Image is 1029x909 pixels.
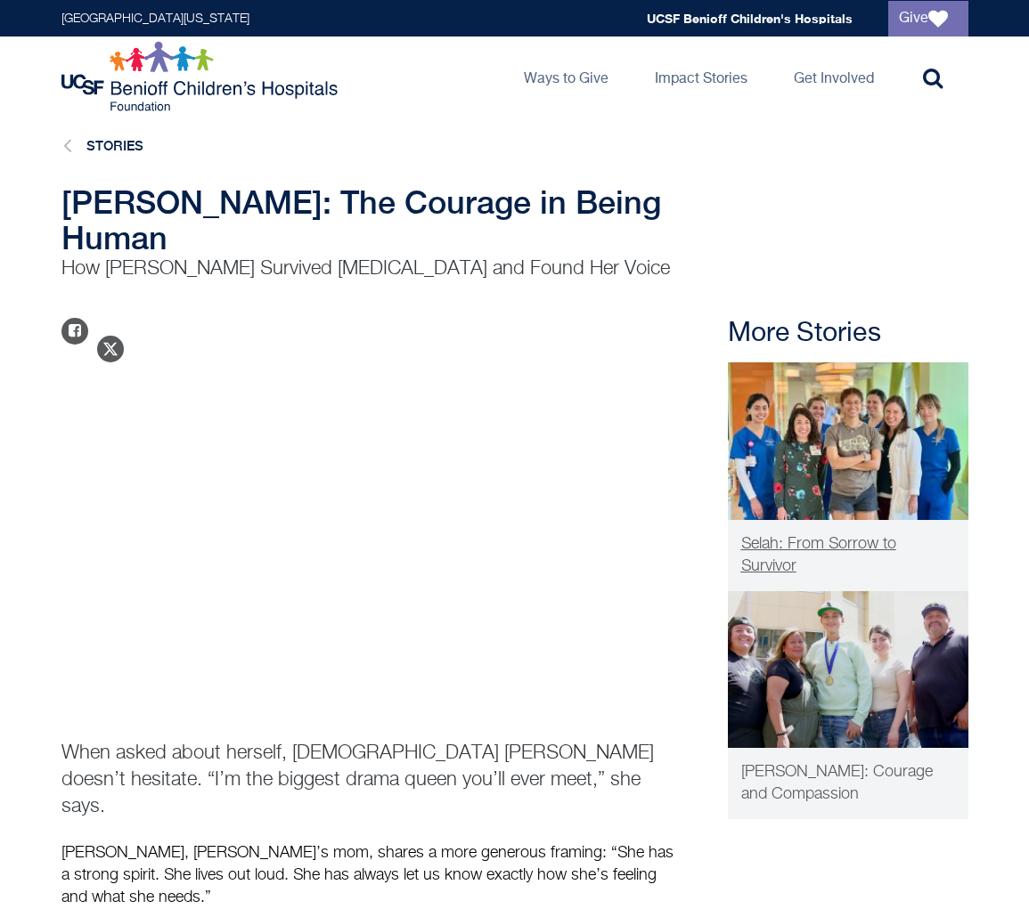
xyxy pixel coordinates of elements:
p: How [PERSON_NAME] Survived [MEDICAL_DATA] and Found Her Voice [61,256,747,282]
a: Stories [86,138,143,153]
a: Ways to Give [510,37,623,117]
a: [GEOGRAPHIC_DATA][US_STATE] [61,12,249,25]
a: UCSF Benioff Children's Hospitals [647,11,853,26]
a: Get Involved [780,37,888,117]
img: Jesse and his family [728,591,968,749]
span: [PERSON_NAME]: Courage and Compassion [741,764,933,802]
a: Give [888,1,968,37]
span: Selah: From Sorrow to Survivor [741,536,896,574]
p: [PERSON_NAME], [PERSON_NAME]’s mom, shares a more generous framing: “She has a strong spirit. She... [61,842,685,909]
p: When asked about herself, [DEMOGRAPHIC_DATA] [PERSON_NAME] doesn’t hesitate. “I’m the biggest dra... [61,740,685,820]
a: Patient Care Jesse and his family [PERSON_NAME]: Courage and Compassion [728,591,968,820]
span: [PERSON_NAME]: The Courage in Being Human [61,183,661,256]
img: Selah and her care team [728,362,968,520]
img: Logo for UCSF Benioff Children's Hospitals Foundation [61,41,342,112]
a: Patient Care Selah and her care team Selah: From Sorrow to Survivor [728,362,968,591]
a: Impact Stories [641,37,762,117]
h2: More Stories [728,318,968,350]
